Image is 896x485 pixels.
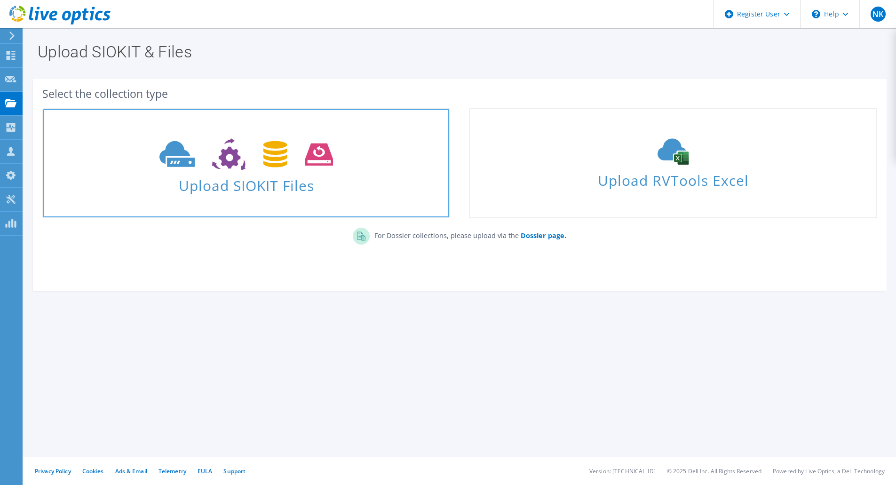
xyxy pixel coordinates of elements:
[773,467,885,475] li: Powered by Live Optics, a Dell Technology
[871,7,886,22] span: NK
[589,467,656,475] li: Version: [TECHNICAL_ID]
[43,173,449,193] span: Upload SIOKIT Files
[198,467,212,475] a: EULA
[35,467,71,475] a: Privacy Policy
[667,467,761,475] li: © 2025 Dell Inc. All Rights Reserved
[38,44,877,60] h1: Upload SIOKIT & Files
[370,228,566,241] p: For Dossier collections, please upload via the
[519,231,566,240] a: Dossier page.
[42,88,877,99] div: Select the collection type
[115,467,147,475] a: Ads & Email
[469,108,877,218] a: Upload RVTools Excel
[521,231,566,240] b: Dossier page.
[42,108,450,218] a: Upload SIOKIT Files
[470,168,876,188] span: Upload RVTools Excel
[812,10,820,18] svg: \n
[223,467,246,475] a: Support
[82,467,104,475] a: Cookies
[159,467,186,475] a: Telemetry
